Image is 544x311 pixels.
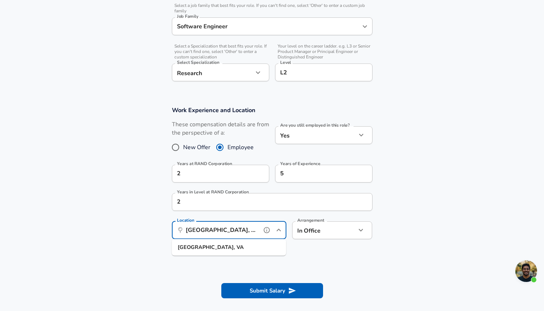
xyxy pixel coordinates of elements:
label: Select Specialization [177,60,219,65]
span: Your level on the career ladder. e.g. L3 or Senior Product Manager or Principal Engineer or Disti... [275,44,372,60]
strong: VA [237,244,244,251]
div: Yes [275,126,356,144]
input: L3 [278,67,369,78]
input: 1 [172,193,356,211]
label: Job Family [177,14,198,19]
strong: [GEOGRAPHIC_DATA], [178,244,237,251]
button: Submit Salary [221,283,323,298]
label: Years at RAND Corporation [177,161,232,166]
label: Level [280,60,291,65]
span: Select a job family that best fits your role. If you can't find one, select 'Other' to enter a cu... [172,3,372,14]
label: Years of Experience [280,161,320,166]
label: Arrangement [297,218,324,222]
div: In Office [292,221,346,239]
div: Open chat [515,260,537,282]
button: help [261,225,272,236]
button: Open [360,21,370,32]
label: Years in Level at RAND Corporation [177,190,249,194]
label: These compensation details are from the perspective of a: [172,120,269,137]
input: 7 [275,165,356,183]
input: Software Engineer [175,21,358,32]
button: Close [274,225,284,235]
span: Select a Specialization that best fits your role. If you can't find one, select 'Other' to enter ... [172,44,269,60]
input: 0 [172,165,253,183]
div: Research [172,64,253,81]
h3: Work Experience and Location [172,106,372,114]
span: New Offer [183,143,210,152]
label: Location [177,218,194,222]
span: Employee [227,143,254,152]
label: Are you still employed in this role? [280,123,350,127]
